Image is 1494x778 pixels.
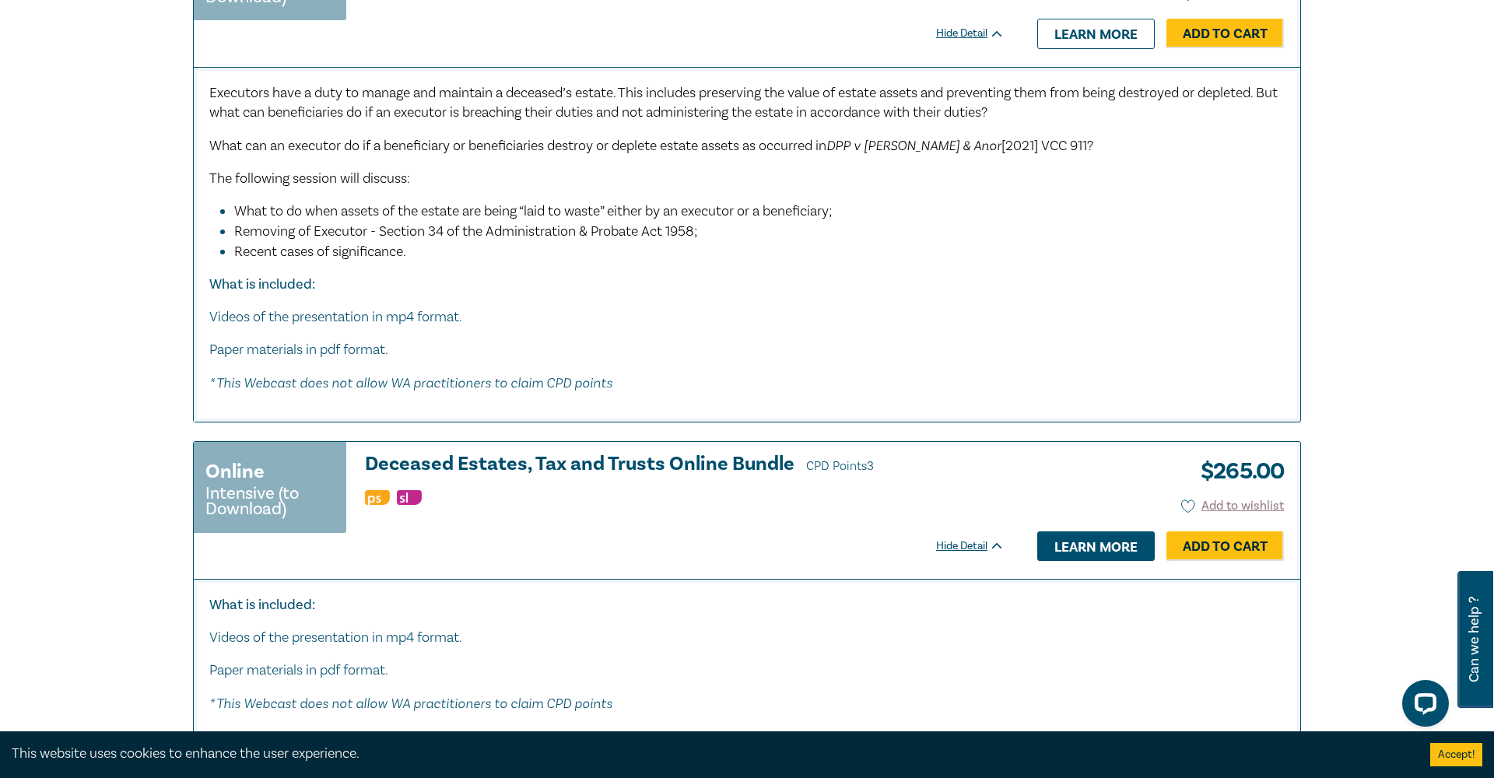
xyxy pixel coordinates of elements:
[209,340,1285,360] p: Paper materials in pdf format.
[1037,19,1155,48] a: Learn more
[936,538,1022,554] div: Hide Detail
[234,223,698,240] span: Removing of Executor - Section 34 of the Administration & Probate Act 1958;
[209,374,612,391] em: * This Webcast does not allow WA practitioners to claim CPD points
[209,307,1285,328] p: Videos of the presentation in mp4 format.
[209,628,1285,648] p: Videos of the presentation in mp4 format.
[205,485,335,517] small: Intensive (to Download)
[365,454,1005,477] h3: Deceased Estates, Tax and Trusts Online Bundle
[826,137,1001,153] em: DPP v [PERSON_NAME] & Anor
[209,170,410,187] span: The following session will discuss:
[1181,497,1285,515] button: Add to wishlist
[12,744,1407,764] div: This website uses cookies to enhance the user experience.
[365,490,390,505] img: Professional Skills
[209,661,1285,681] p: Paper materials in pdf format.
[205,457,265,485] h3: Online
[1390,674,1455,739] iframe: LiveChat chat widget
[209,596,315,614] strong: What is included:
[209,137,826,155] span: What can an executor do if a beneficiary or beneficiaries destroy or deplete estate assets as occ...
[1166,531,1284,561] a: Add to Cart
[1189,454,1284,489] h3: $ 265.00
[806,458,874,474] span: CPD Points 3
[365,454,1005,477] a: Deceased Estates, Tax and Trusts Online Bundle CPD Points3
[209,84,1278,122] span: Executors have a duty to manage and maintain a deceased’s estate. This includes preserving the va...
[209,275,315,293] strong: What is included:
[1166,19,1284,48] a: Add to Cart
[1037,531,1155,561] a: Learn more
[1467,580,1482,699] span: Can we help ?
[397,490,422,505] img: Substantive Law
[936,26,1022,41] div: Hide Detail
[1430,743,1482,766] button: Accept cookies
[1001,137,1093,155] span: [2021] VCC 911?
[209,695,612,711] em: * This Webcast does not allow WA practitioners to claim CPD points
[234,243,406,261] span: Recent cases of significance.
[234,202,833,220] span: What to do when assets of the estate are being “laid to waste” either by an executor or a benefic...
